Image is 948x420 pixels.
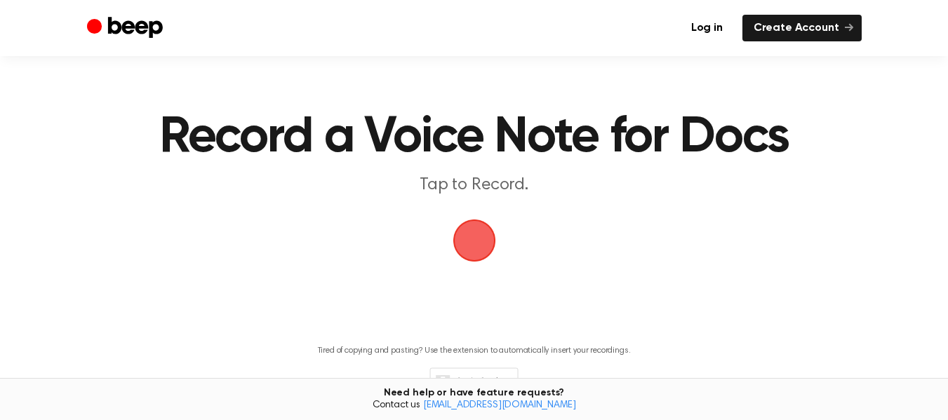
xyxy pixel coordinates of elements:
img: Beep Logo [453,219,495,262]
a: Log in [680,15,734,41]
p: Tired of copying and pasting? Use the extension to automatically insert your recordings. [318,346,631,356]
h1: Record a Voice Note for Docs [152,112,796,163]
a: Create Account [742,15,862,41]
a: Beep [87,15,166,42]
a: [EMAIL_ADDRESS][DOMAIN_NAME] [423,400,576,410]
p: Tap to Record. [205,174,744,197]
span: Contact us [8,400,940,412]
